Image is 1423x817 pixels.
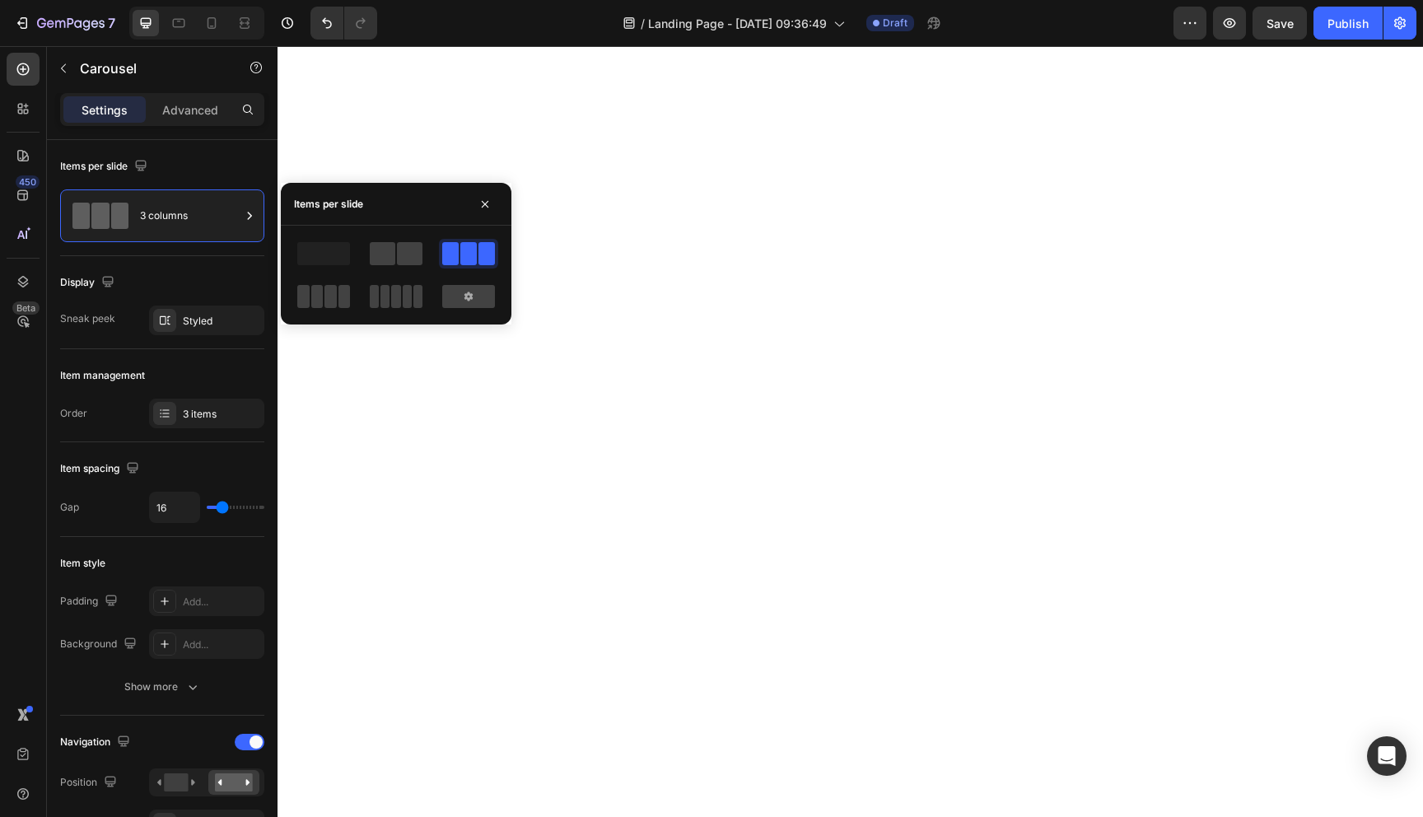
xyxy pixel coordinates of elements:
[648,15,827,32] span: Landing Page - [DATE] 09:36:49
[183,314,260,329] div: Styled
[278,46,1423,817] iframe: Design area
[183,407,260,422] div: 3 items
[60,156,151,178] div: Items per slide
[60,272,118,294] div: Display
[60,368,145,383] div: Item management
[60,458,142,480] div: Item spacing
[60,556,105,571] div: Item style
[1367,736,1407,776] div: Open Intercom Messenger
[108,13,115,33] p: 7
[60,406,87,421] div: Order
[310,7,377,40] div: Undo/Redo
[1327,15,1369,32] div: Publish
[60,731,133,754] div: Navigation
[60,311,115,326] div: Sneak peek
[183,595,260,609] div: Add...
[80,58,220,78] p: Carousel
[150,493,199,522] input: Auto
[60,633,140,656] div: Background
[60,500,79,515] div: Gap
[60,591,121,613] div: Padding
[60,672,264,702] button: Show more
[1253,7,1307,40] button: Save
[183,637,260,652] div: Add...
[883,16,907,30] span: Draft
[7,7,123,40] button: 7
[1313,7,1383,40] button: Publish
[16,175,40,189] div: 450
[162,101,218,119] p: Advanced
[60,772,120,794] div: Position
[82,101,128,119] p: Settings
[124,679,201,695] div: Show more
[1267,16,1294,30] span: Save
[294,197,363,212] div: Items per slide
[140,197,240,235] div: 3 columns
[641,15,645,32] span: /
[12,301,40,315] div: Beta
